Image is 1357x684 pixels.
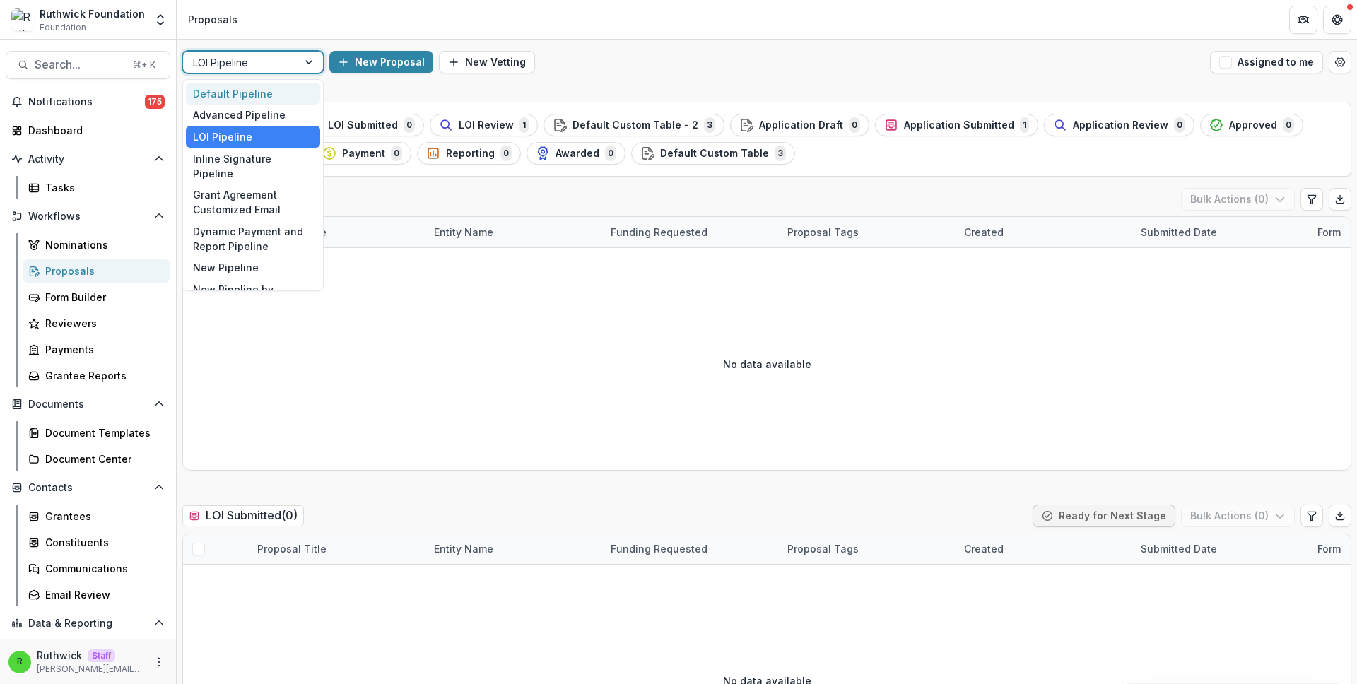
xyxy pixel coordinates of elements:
div: Payments [45,342,159,357]
a: Payments [23,338,170,361]
p: Ruthwick [37,648,82,663]
button: Default Custom Table - 23 [544,114,724,136]
div: Submitted Date [1132,225,1226,240]
div: Proposal Title [249,541,335,556]
button: Application Review0 [1044,114,1194,136]
p: Staff [88,649,115,662]
div: Proposal Tags [779,217,956,247]
div: Created [956,217,1132,247]
div: Proposal Title [249,217,425,247]
span: LOI Submitted [328,119,398,131]
span: Documents [28,399,148,411]
span: Payment [342,148,385,160]
button: Ready for Next Stage [1033,505,1175,527]
span: Search... [35,58,124,71]
button: LOI Review1 [430,114,538,136]
button: Application Draft0 [730,114,869,136]
div: Funding Requested [602,217,779,247]
div: Dynamic Payment and Report Pipeline [186,220,320,257]
button: Reporting0 [417,142,521,165]
div: Nominations [45,237,159,252]
button: Partners [1289,6,1317,34]
p: No data available [723,357,811,372]
span: LOI Review [459,119,514,131]
div: Proposal Tags [779,541,867,556]
button: Application Submitted1 [875,114,1038,136]
a: Communications [23,557,170,580]
span: Notifications [28,96,145,108]
button: LOI Submitted0 [299,114,424,136]
button: Awarded0 [527,142,625,165]
div: Ruthwick [17,657,23,666]
div: Reviewers [45,316,159,331]
div: Submitted Date [1132,217,1309,247]
span: Activity [28,153,148,165]
div: Document Templates [45,425,159,440]
span: Default Custom Table - 2 [572,119,698,131]
div: Created [956,533,1132,564]
div: Document Center [45,452,159,466]
a: Nominations [23,233,170,256]
button: New Vetting [439,51,535,73]
div: Tasks [45,180,159,195]
div: Form [1309,225,1349,240]
a: Grantees [23,505,170,528]
div: Created [956,225,1012,240]
button: Approved0 [1200,114,1303,136]
span: Approved [1229,119,1277,131]
div: Dashboard [28,123,159,138]
div: Entity Name [425,541,502,556]
div: Default Pipeline [186,83,320,105]
div: Email Review [45,587,159,602]
a: Form Builder [23,285,170,309]
div: Proposal Tags [779,533,956,564]
span: Contacts [28,482,148,494]
button: Open Workflows [6,205,170,228]
div: Funding Requested [602,541,716,556]
div: Grantees [45,509,159,524]
button: Notifications175 [6,90,170,113]
span: Reporting [446,148,495,160]
span: Default Custom Table [660,148,769,160]
a: Dashboard [6,119,170,142]
div: Funding Requested [602,533,779,564]
div: Ruthwick Foundation [40,6,145,21]
div: Grantee Reports [45,368,159,383]
span: 1 [1020,117,1029,133]
span: 0 [404,117,415,133]
div: Form [1309,541,1349,556]
div: Proposal Title [249,533,425,564]
button: Payment0 [313,142,411,165]
span: Foundation [40,21,86,34]
div: Inline Signature Pipeline [186,148,320,184]
button: Export table data [1329,505,1351,527]
div: Form Builder [45,290,159,305]
button: Search... [6,51,170,79]
button: Open Contacts [6,476,170,499]
button: Get Help [1323,6,1351,34]
div: Submitted Date [1132,533,1309,564]
span: Application Draft [759,119,843,131]
a: Email Review [23,583,170,606]
div: Proposals [188,12,237,27]
span: Awarded [556,148,599,160]
span: 0 [1174,117,1185,133]
span: 3 [704,117,715,133]
nav: breadcrumb [182,9,243,30]
div: Proposal Tags [779,225,867,240]
div: Grant Agreement Customized Email [186,184,320,220]
span: 0 [1283,117,1294,133]
a: Constituents [23,531,170,554]
div: New Pipeline [186,257,320,279]
button: More [151,654,168,671]
span: 3 [775,146,786,161]
button: Export table data [1329,188,1351,211]
div: Entity Name [425,225,502,240]
button: Open Data & Reporting [6,612,170,635]
a: Grantee Reports [23,364,170,387]
button: Open Documents [6,393,170,415]
span: 0 [605,146,616,161]
p: [PERSON_NAME][EMAIL_ADDRESS][DOMAIN_NAME] [37,663,145,676]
